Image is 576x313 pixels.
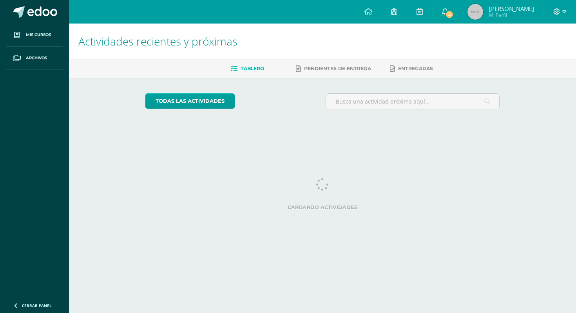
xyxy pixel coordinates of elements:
span: 4 [445,10,454,19]
span: Cerrar panel [22,303,52,308]
span: Mis cursos [26,32,51,38]
a: Entregadas [390,62,433,75]
span: Pendientes de entrega [304,66,371,71]
label: Cargando actividades [145,204,500,210]
img: 45x45 [467,4,483,20]
span: Mi Perfil [489,12,534,18]
span: [PERSON_NAME] [489,5,534,13]
input: Busca una actividad próxima aquí... [326,94,500,109]
span: Tablero [241,66,264,71]
a: Pendientes de entrega [296,62,371,75]
a: Archivos [6,47,63,70]
span: Entregadas [398,66,433,71]
a: Tablero [231,62,264,75]
a: todas las Actividades [145,93,235,109]
span: Archivos [26,55,47,61]
span: Actividades recientes y próximas [78,34,237,49]
a: Mis cursos [6,24,63,47]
